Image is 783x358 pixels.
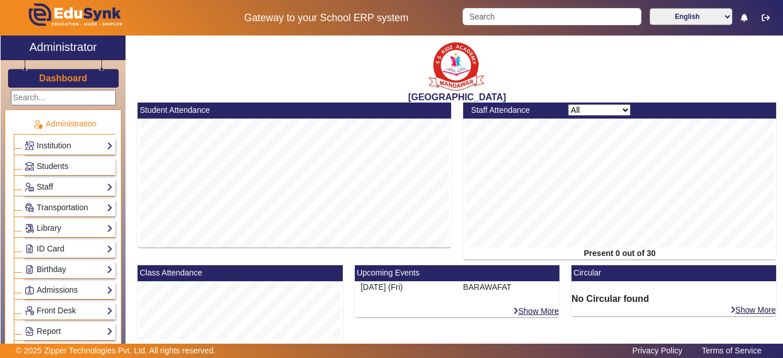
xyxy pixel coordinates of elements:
[138,103,451,119] mat-card-header: Student Attendance
[132,92,782,103] h2: [GEOGRAPHIC_DATA]
[512,306,559,316] a: Show More
[138,265,342,281] mat-card-header: Class Attendance
[457,281,559,305] div: BARAWAFAT
[33,119,43,129] img: Administration.png
[571,293,776,304] h6: No Circular found
[25,160,113,173] a: Students
[29,40,97,54] h2: Administrator
[37,162,68,171] span: Students
[16,345,216,357] p: © 2025 Zipper Technologies Pvt. Ltd. All rights reserved.
[14,118,115,130] p: Administration
[202,12,451,24] h5: Gateway to your School ERP system
[1,36,126,60] a: Administrator
[39,73,87,84] h3: Dashboard
[25,162,34,171] img: Students.png
[355,265,559,281] mat-card-header: Upcoming Events
[696,343,767,358] a: Terms of Service
[463,8,641,25] input: Search
[428,38,486,92] img: b9104f0a-387a-4379-b368-ffa933cda262
[571,265,776,281] mat-card-header: Circular
[361,281,451,293] div: [DATE] (Fri)
[463,247,777,259] div: Present 0 out of 30
[627,343,688,358] a: Privacy Policy
[38,72,88,84] a: Dashboard
[465,104,562,116] div: Staff Attendance
[11,90,116,105] input: Search...
[730,305,777,315] a: Show More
